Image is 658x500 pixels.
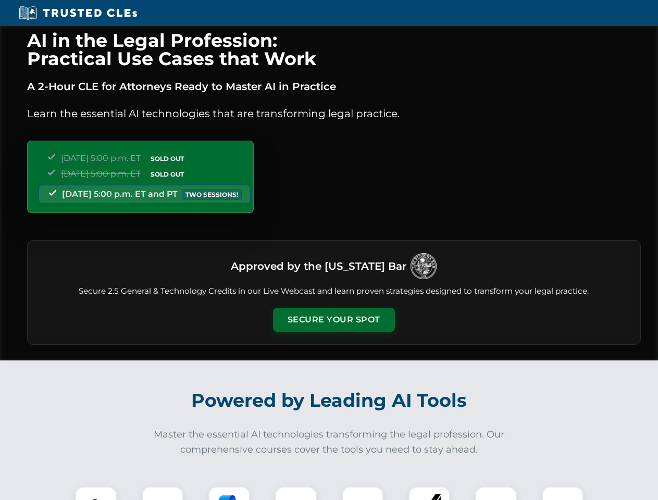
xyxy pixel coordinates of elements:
p: Secure 2.5 General & Technology Credits in our Live Webcast and learn proven strategies designed ... [40,285,628,297]
h2: Powered by Leading AI Tools [41,382,618,419]
span: [DATE] 5:00 p.m. ET [61,169,141,179]
p: Learn the essential AI technologies that are transforming legal practice. [27,105,641,122]
p: A 2-Hour CLE for Attorneys Ready to Master AI in Practice [27,78,641,95]
img: Logo [411,253,437,279]
p: Master the essential AI technologies transforming the legal profession. Our comprehensive courses... [147,427,512,457]
h3: Approved by the [US_STATE] Bar [231,257,406,276]
h1: AI in the Legal Profession: Practical Use Cases that Work [27,31,641,68]
button: Secure Your Spot [273,308,395,332]
span: SOLD OUT [147,169,188,180]
img: Trusted CLEs [16,5,140,21]
span: [DATE] 5:00 p.m. ET [61,153,141,163]
span: SOLD OUT [147,153,188,164]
